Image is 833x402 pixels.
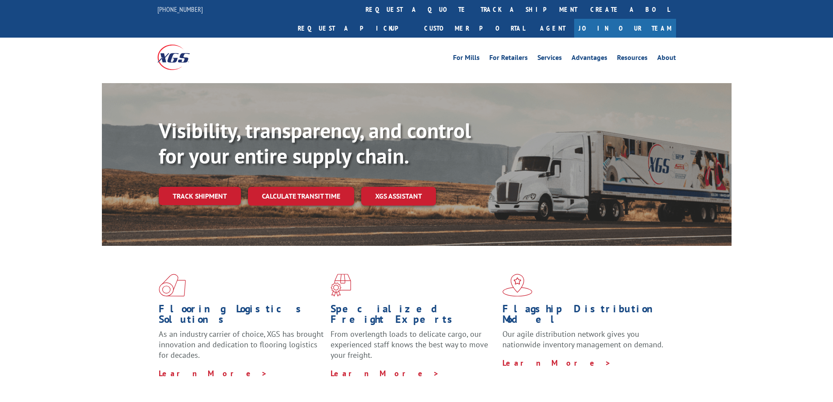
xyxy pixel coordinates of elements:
a: Learn More > [502,358,611,368]
a: Calculate transit time [248,187,354,206]
a: Learn More > [331,368,439,378]
a: [PHONE_NUMBER] [157,5,203,14]
a: Request a pickup [291,19,418,38]
span: Our agile distribution network gives you nationwide inventory management on demand. [502,329,663,350]
a: Agent [531,19,574,38]
img: xgs-icon-flagship-distribution-model-red [502,274,533,297]
a: Resources [617,54,648,64]
a: Services [537,54,562,64]
h1: Flagship Distribution Model [502,304,668,329]
p: From overlength loads to delicate cargo, our experienced staff knows the best way to move your fr... [331,329,496,368]
a: Learn More > [159,368,268,378]
a: Join Our Team [574,19,676,38]
h1: Specialized Freight Experts [331,304,496,329]
img: xgs-icon-focused-on-flooring-red [331,274,351,297]
span: As an industry carrier of choice, XGS has brought innovation and dedication to flooring logistics... [159,329,324,360]
a: XGS ASSISTANT [361,187,436,206]
b: Visibility, transparency, and control for your entire supply chain. [159,117,471,169]
a: Track shipment [159,187,241,205]
a: For Retailers [489,54,528,64]
img: xgs-icon-total-supply-chain-intelligence-red [159,274,186,297]
a: Customer Portal [418,19,531,38]
a: Advantages [572,54,607,64]
a: About [657,54,676,64]
a: For Mills [453,54,480,64]
h1: Flooring Logistics Solutions [159,304,324,329]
